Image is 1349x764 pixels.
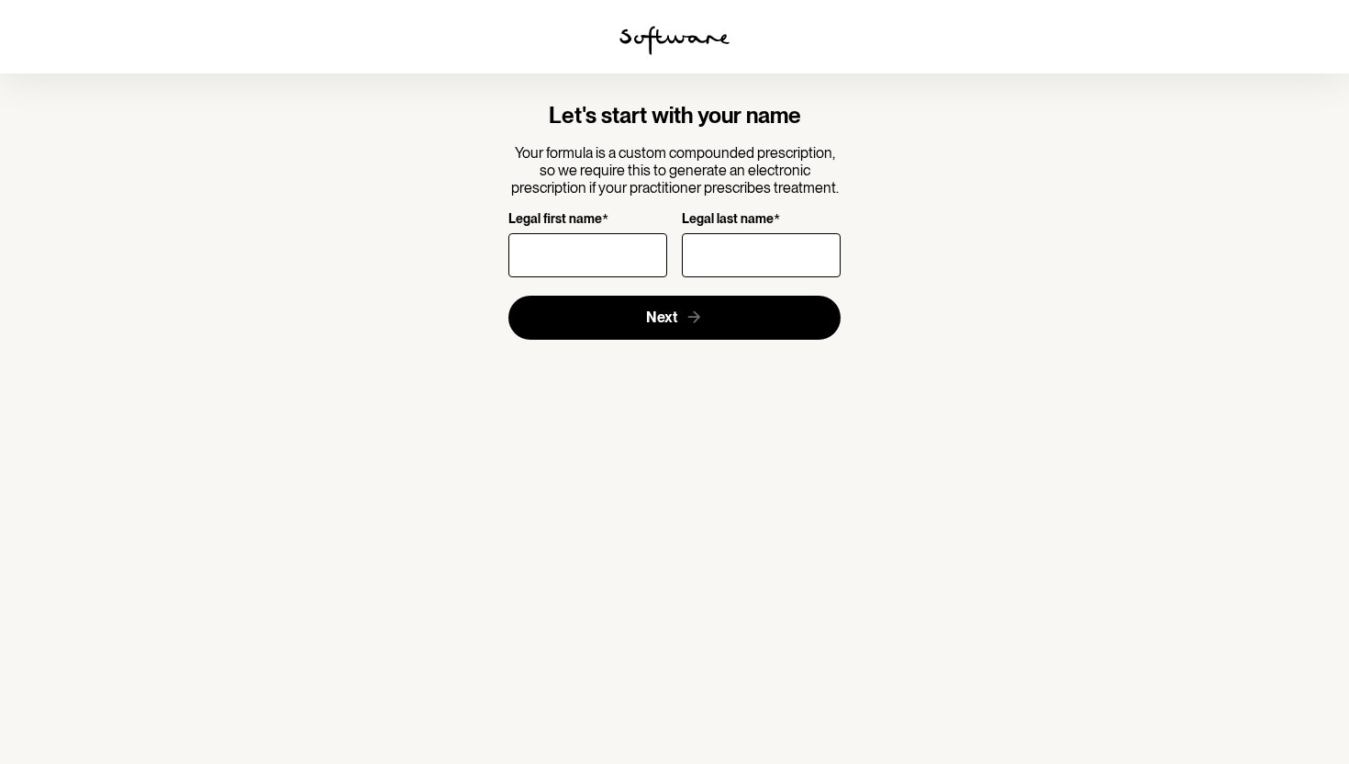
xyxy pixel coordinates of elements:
[682,211,774,229] p: Legal last name
[508,296,842,340] button: Next
[646,309,677,326] span: Next
[508,144,842,197] p: Your formula is a custom compounded prescription, so we require this to generate an electronic pr...
[508,103,842,129] h4: Let's start with your name
[619,26,730,55] img: software logo
[508,211,602,229] p: Legal first name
